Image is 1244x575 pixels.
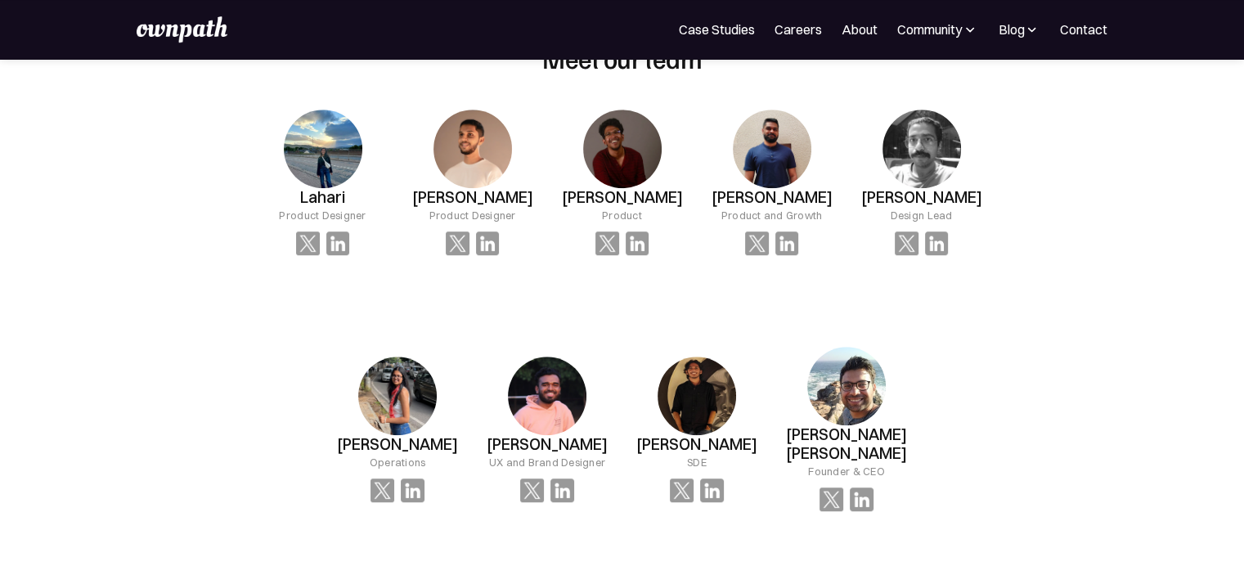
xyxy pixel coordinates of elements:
[842,20,878,39] a: About
[712,188,833,207] h3: [PERSON_NAME]
[891,207,953,223] div: Design Lead
[300,188,345,207] h3: Lahari
[429,207,515,223] div: Product Designer
[897,20,962,39] div: Community
[279,207,366,223] div: Product Designer
[687,454,707,470] div: SDE
[370,454,426,470] div: Operations
[897,20,978,39] div: Community
[998,20,1024,39] div: Blog
[489,454,605,470] div: UX and Brand Designer
[998,20,1040,39] div: Blog
[861,188,982,207] h3: [PERSON_NAME]
[721,207,823,223] div: Product and Growth
[487,435,608,454] h3: [PERSON_NAME]
[542,43,702,74] h2: Meet our team
[1060,20,1107,39] a: Contact
[679,20,755,39] a: Case Studies
[808,463,884,479] div: Founder & CEO
[412,188,533,207] h3: [PERSON_NAME]
[772,425,922,463] h3: [PERSON_NAME] [PERSON_NAME]
[775,20,822,39] a: Careers
[636,435,757,454] h3: [PERSON_NAME]
[562,188,683,207] h3: [PERSON_NAME]
[337,435,458,454] h3: [PERSON_NAME]
[602,207,642,223] div: Product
